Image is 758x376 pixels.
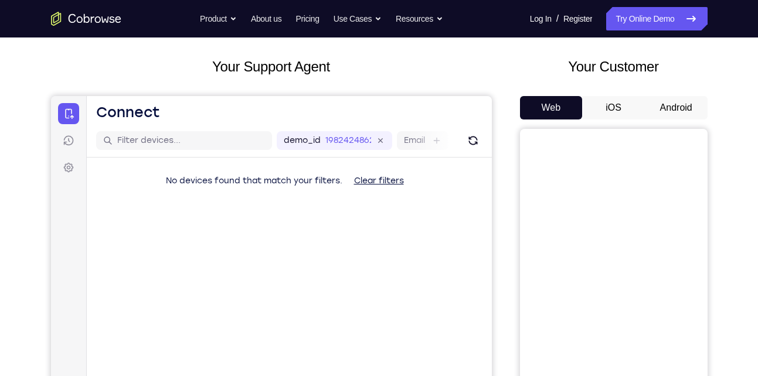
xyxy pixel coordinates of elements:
[563,7,592,30] a: Register
[51,56,492,77] h2: Your Support Agent
[645,96,708,119] button: Android
[520,96,583,119] button: Web
[51,12,121,26] a: Go to the home page
[200,7,237,30] button: Product
[295,7,319,30] a: Pricing
[115,80,291,90] span: No devices found that match your filters.
[606,7,707,30] a: Try Online Demo
[530,7,552,30] a: Log In
[520,56,708,77] h2: Your Customer
[396,7,443,30] button: Resources
[556,12,559,26] span: /
[251,7,281,30] a: About us
[294,73,362,97] button: Clear filters
[203,353,274,376] button: 6-digit code
[334,7,382,30] button: Use Cases
[582,96,645,119] button: iOS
